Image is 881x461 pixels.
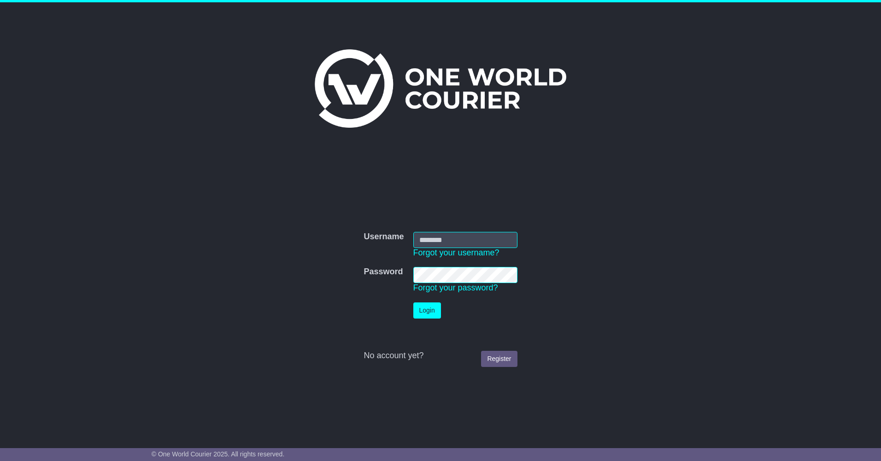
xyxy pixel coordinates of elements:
label: Username [364,232,404,242]
img: One World [315,49,566,128]
span: © One World Courier 2025. All rights reserved. [152,450,285,458]
button: Login [413,302,441,319]
div: No account yet? [364,351,517,361]
a: Forgot your password? [413,283,498,292]
a: Register [481,351,517,367]
label: Password [364,267,403,277]
a: Forgot your username? [413,248,499,257]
